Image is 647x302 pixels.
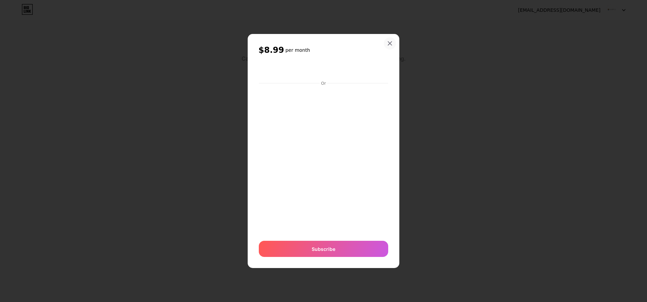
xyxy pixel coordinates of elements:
iframe: Secure payment input frame [257,87,390,234]
span: Subscribe [312,246,335,253]
iframe: Secure payment button frame [259,63,388,79]
span: $8.99 [258,45,284,55]
div: Or [320,81,327,86]
h6: per month [285,47,310,53]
